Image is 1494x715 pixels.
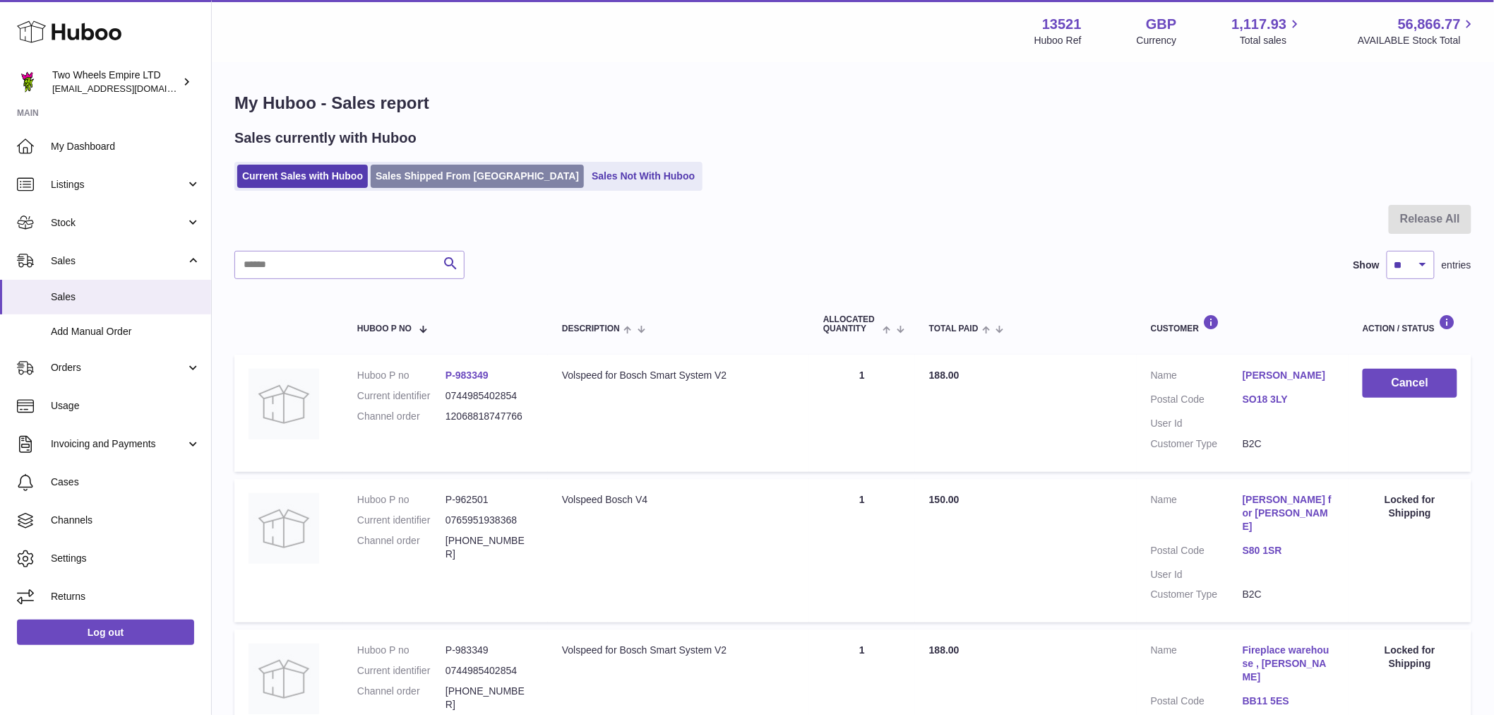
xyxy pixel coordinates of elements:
a: S80 1SR [1243,544,1334,557]
dt: Huboo P no [357,493,446,507]
img: no-photo.jpg [249,493,319,564]
div: Currency [1137,34,1177,47]
strong: 13521 [1042,15,1082,34]
label: Show [1353,259,1380,272]
dt: Current identifier [357,514,446,527]
a: Log out [17,620,194,645]
dt: Channel order [357,685,446,711]
dd: 12068818747766 [446,410,534,423]
div: Locked for Shipping [1363,644,1457,670]
span: Sales [51,254,186,268]
div: Customer [1151,314,1334,333]
dt: Channel order [357,534,446,561]
a: 1,117.93 Total sales [1232,15,1303,47]
dd: B2C [1243,588,1334,601]
td: 1 [809,355,915,472]
span: AVAILABLE Stock Total [1358,34,1477,47]
div: Volspeed for Bosch Smart System V2 [562,369,795,382]
dt: Current identifier [357,389,446,403]
span: ALLOCATED Quantity [823,315,879,333]
span: Huboo P no [357,324,412,333]
div: Locked for Shipping [1363,493,1457,520]
img: justas@twowheelsempire.com [17,71,38,93]
img: no-photo.jpg [249,644,319,714]
a: P-983349 [446,370,489,381]
span: 1,117.93 [1232,15,1287,34]
span: Stock [51,216,186,230]
span: Listings [51,178,186,191]
span: Total paid [929,324,979,333]
span: Orders [51,361,186,374]
a: BB11 5ES [1243,695,1334,708]
span: Returns [51,590,201,603]
strong: GBP [1146,15,1176,34]
dt: User Id [1151,417,1243,430]
span: entries [1442,259,1471,272]
span: 150.00 [929,494,960,505]
span: Channels [51,514,201,527]
dd: P-983349 [446,644,534,657]
td: 1 [809,479,915,622]
dd: 0744985402854 [446,389,534,403]
dt: Current identifier [357,664,446,678]
dd: 0744985402854 [446,664,534,678]
dt: Customer Type [1151,588,1243,601]
div: Volspeed for Bosch Smart System V2 [562,644,795,657]
dd: 0765951938368 [446,514,534,527]
div: Huboo Ref [1034,34,1082,47]
dt: Huboo P no [357,644,446,657]
dt: Postal Code [1151,695,1243,711]
a: SO18 3LY [1243,393,1334,406]
span: My Dashboard [51,140,201,153]
button: Cancel [1363,369,1457,398]
h2: Sales currently with Huboo [234,129,417,148]
div: Two Wheels Empire LTD [52,69,179,95]
img: no-photo.jpg [249,369,319,439]
dt: User Id [1151,568,1243,581]
div: Volspeed Bosch V4 [562,493,795,507]
a: [PERSON_NAME] for [PERSON_NAME] [1243,493,1334,533]
a: Fireplace warehouse , [PERSON_NAME] [1243,644,1334,684]
div: Action / Status [1363,314,1457,333]
span: Add Manual Order [51,325,201,338]
span: Description [562,324,620,333]
span: Invoicing and Payments [51,437,186,451]
span: Cases [51,475,201,489]
dd: [PHONE_NUMBER] [446,534,534,561]
span: 56,866.77 [1398,15,1461,34]
dt: Name [1151,644,1243,687]
dt: Huboo P no [357,369,446,382]
dt: Postal Code [1151,393,1243,410]
dt: Channel order [357,410,446,423]
dd: [PHONE_NUMBER] [446,685,534,711]
span: Total sales [1240,34,1303,47]
dt: Name [1151,369,1243,386]
span: [EMAIL_ADDRESS][DOMAIN_NAME] [52,83,208,94]
a: [PERSON_NAME] [1243,369,1334,382]
dt: Name [1151,493,1243,537]
span: 188.00 [929,644,960,656]
dt: Postal Code [1151,544,1243,561]
dd: B2C [1243,437,1334,451]
span: Sales [51,290,201,304]
span: Usage [51,399,201,413]
a: 56,866.77 AVAILABLE Stock Total [1358,15,1477,47]
a: Current Sales with Huboo [237,165,368,188]
dt: Customer Type [1151,437,1243,451]
span: 188.00 [929,370,960,381]
a: Sales Not With Huboo [587,165,700,188]
a: Sales Shipped From [GEOGRAPHIC_DATA] [371,165,584,188]
dd: P-962501 [446,493,534,507]
span: Settings [51,552,201,565]
h1: My Huboo - Sales report [234,92,1471,114]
